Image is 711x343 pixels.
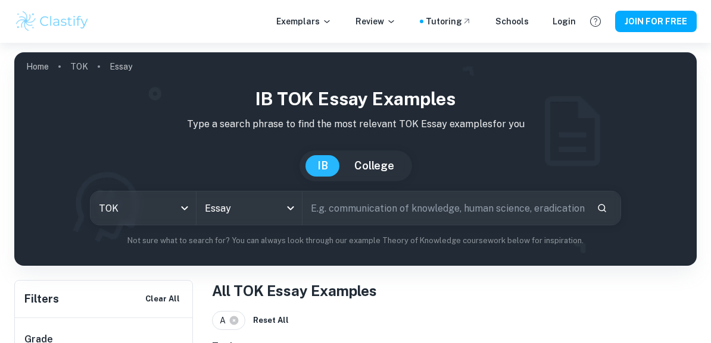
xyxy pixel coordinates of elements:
[220,314,231,327] span: A
[250,311,292,329] button: Reset All
[495,15,529,28] a: Schools
[615,11,697,32] button: JOIN FOR FREE
[342,155,406,177] button: College
[355,15,396,28] p: Review
[14,52,697,266] img: profile cover
[24,86,687,112] h1: IB TOK Essay examples
[303,191,587,225] input: E.g. communication of knowledge, human science, eradication of smallpox...
[197,191,302,225] div: Essay
[142,290,183,308] button: Clear All
[24,235,687,247] p: Not sure what to search for? You can always look through our example Theory of Knowledge coursewo...
[276,15,332,28] p: Exemplars
[14,10,90,33] img: Clastify logo
[70,58,88,75] a: TOK
[305,155,340,177] button: IB
[91,191,196,225] div: TOK
[26,58,49,75] a: Home
[585,11,606,32] button: Help and Feedback
[24,291,59,307] h6: Filters
[553,15,576,28] a: Login
[426,15,472,28] a: Tutoring
[212,311,245,330] div: A
[24,117,687,131] p: Type a search phrase to find the most relevant TOK Essay examples for you
[592,198,612,218] button: Search
[110,60,132,73] p: Essay
[212,280,697,301] h1: All TOK Essay Examples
